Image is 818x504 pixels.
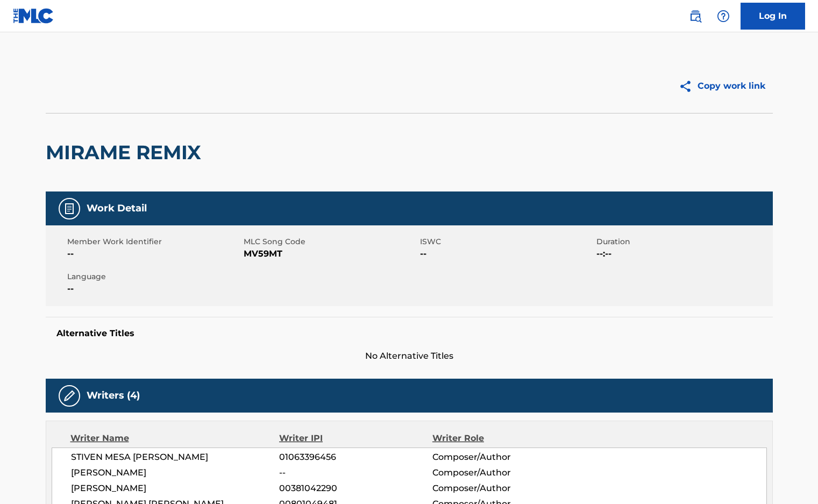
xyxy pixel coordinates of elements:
img: search [689,10,702,23]
span: --:-- [596,247,770,260]
span: STIVEN MESA [PERSON_NAME] [71,451,280,464]
img: Copy work link [679,80,698,93]
div: Writer Name [70,432,280,445]
span: -- [67,282,241,295]
span: [PERSON_NAME] [71,466,280,479]
span: Duration [596,236,770,247]
span: -- [279,466,432,479]
div: Help [713,5,734,27]
h2: MIRAME REMIX [46,140,207,165]
img: Work Detail [63,202,76,215]
div: Writer IPI [279,432,432,445]
span: Composer/Author [432,482,572,495]
a: Log In [741,3,805,30]
span: [PERSON_NAME] [71,482,280,495]
img: MLC Logo [13,8,54,24]
div: Writer Role [432,432,572,445]
span: -- [67,247,241,260]
span: MV59MT [244,247,417,260]
span: Composer/Author [432,466,572,479]
span: No Alternative Titles [46,350,773,363]
img: help [717,10,730,23]
span: ISWC [420,236,594,247]
span: 01063396456 [279,451,432,464]
span: Composer/Author [432,451,572,464]
span: Language [67,271,241,282]
h5: Work Detail [87,202,147,215]
button: Copy work link [671,73,773,100]
h5: Alternative Titles [56,328,762,339]
span: MLC Song Code [244,236,417,247]
span: Member Work Identifier [67,236,241,247]
h5: Writers (4) [87,389,140,402]
span: -- [420,247,594,260]
a: Public Search [685,5,706,27]
img: Writers [63,389,76,402]
span: 00381042290 [279,482,432,495]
